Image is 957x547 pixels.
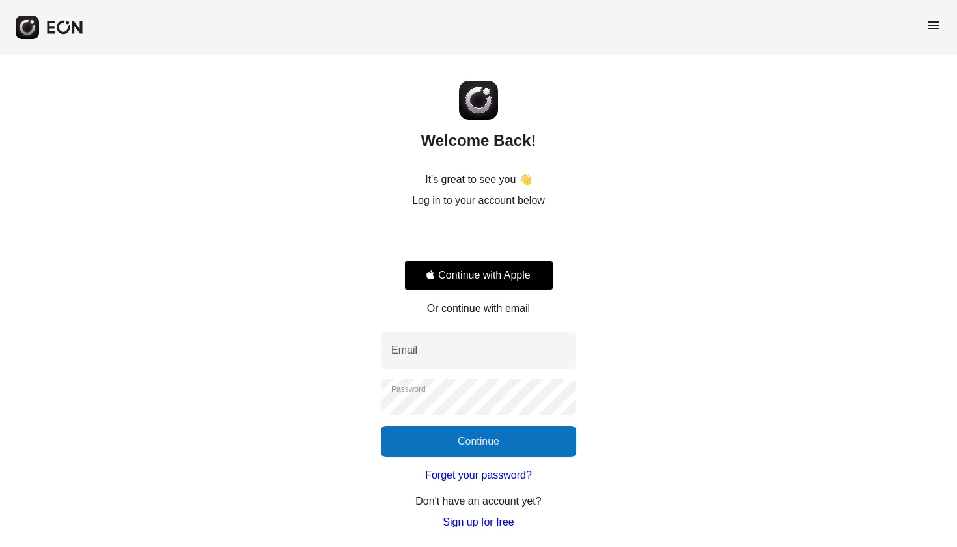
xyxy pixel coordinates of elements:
[398,223,560,251] iframe: Sign in with Google Button
[404,260,553,290] button: Signin with apple ID
[425,468,532,483] a: Forget your password?
[427,301,530,316] p: Or continue with email
[443,514,514,530] a: Sign up for free
[415,494,541,509] p: Don't have an account yet?
[381,426,576,457] button: Continue
[391,343,417,358] label: Email
[425,172,532,188] p: It's great to see you 👋
[412,193,545,208] p: Log in to your account below
[404,223,553,251] div: Sign in with Google. Opens in new tab
[689,13,944,165] iframe: Sign in with Google Dialog
[391,384,426,395] label: Password
[421,130,536,151] h2: Welcome Back!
